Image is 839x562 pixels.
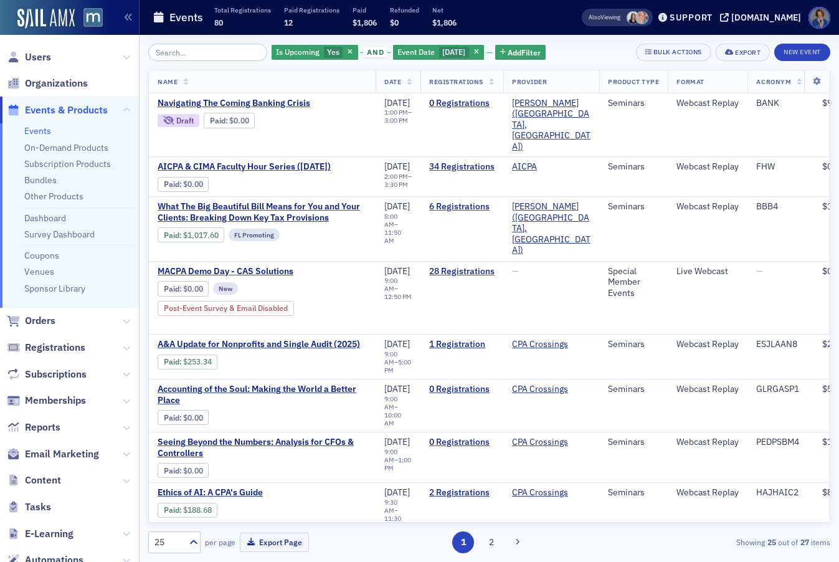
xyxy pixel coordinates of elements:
a: Bundles [24,174,57,186]
div: – [384,173,412,189]
span: $0.00 [183,413,203,422]
a: Registrations [7,341,85,355]
a: Paid [210,116,225,125]
span: Dee Sullivan [635,11,648,24]
a: CPA Crossings [512,437,568,448]
a: Orders [7,314,55,328]
div: HAJHAIC2 [756,487,805,498]
span: Werner-Rocca (Flourtown, PA) [512,201,590,256]
p: Total Registrations [214,6,271,14]
div: Seminars [608,98,659,109]
time: 8:00 AM [384,212,397,229]
span: Seeing Beyond the Numbers: Analysis for CFOs & Controllers [158,437,367,459]
time: 1:00 PM [384,108,408,117]
div: Special Member Events [608,266,659,299]
div: Seminars [608,487,659,498]
a: View Homepage [75,8,103,29]
a: Paid [164,179,179,189]
div: Webcast Replay [676,201,739,212]
div: Paid: 0 - $0 [158,463,209,478]
a: Subscription Products [24,158,111,169]
div: Paid: 1 - $25334 [158,355,217,369]
div: Paid: 0 - $0 [204,113,255,128]
span: Organizations [25,77,88,90]
time: 2:00 PM [384,172,408,181]
div: PEDPSBM4 [756,437,805,448]
div: Seminars [608,161,659,173]
a: Memberships [7,394,86,407]
span: Kelly Brown [627,11,640,24]
span: Product Type [608,77,659,86]
label: per page [205,536,235,548]
time: 9:00 AM [384,350,397,366]
a: CPA Crossings [512,339,568,350]
span: — [756,265,763,277]
span: Tasks [25,500,51,514]
span: : [164,505,183,515]
button: Export [716,44,770,61]
span: $1,806 [353,17,377,27]
strong: 25 [765,536,778,548]
a: Survey Dashboard [24,229,95,240]
a: Events & Products [7,103,108,117]
div: – [384,350,412,374]
a: AICPA [512,161,537,173]
span: E-Learning [25,527,73,541]
a: CPA Crossings [512,384,568,395]
a: 1 Registration [429,339,495,350]
div: 9/26/2025 [393,45,484,60]
div: BANK [756,98,805,109]
button: New Event [774,44,830,61]
span: Registrations [25,341,85,355]
a: Dashboard [24,212,66,224]
a: Paid [164,284,179,293]
a: Subscriptions [7,368,87,381]
div: [DOMAIN_NAME] [731,12,801,23]
button: AddFilter [495,45,546,60]
span: 80 [214,17,223,27]
button: Export Page [240,533,309,552]
div: BBB4 [756,201,805,212]
span: : [164,231,183,240]
span: [DATE] [384,487,410,498]
a: Paid [164,505,179,515]
span: Add Filter [508,47,541,58]
div: FHW [756,161,805,173]
a: Ethics of AI: A CPA's Guide [158,487,367,498]
span: Content [25,474,61,487]
a: Events [24,125,51,136]
a: Users [7,50,51,64]
a: Other Products [24,191,83,202]
div: Draft [176,117,194,124]
span: [DATE] [384,97,410,108]
a: Coupons [24,250,59,261]
p: Net [432,6,457,14]
a: What The Big Beautiful Bill Means for You and Your Clients: Breaking Down Key Tax Provisions [158,201,367,223]
span: : [164,413,183,422]
span: Reports [25,421,60,434]
span: CPA Crossings [512,487,590,498]
span: Email Marketing [25,447,99,461]
a: Email Marketing [7,447,99,461]
div: – [384,448,412,472]
button: 1 [452,531,474,553]
span: Acronym [756,77,791,86]
span: CPA Crossings [512,384,590,395]
span: Name [158,77,178,86]
span: : [164,357,183,366]
span: : [164,284,183,293]
div: Bulk Actions [653,49,702,55]
button: Bulk Actions [636,44,711,61]
img: SailAMX [17,9,75,29]
a: 0 Registrations [429,437,495,448]
div: Yes [272,45,358,60]
div: Also [589,13,600,21]
a: 2 Registrations [429,487,495,498]
span: AICPA [512,161,590,173]
span: Event Date [397,47,435,57]
img: SailAMX [83,8,103,27]
time: 5:00 PM [384,358,411,374]
p: Refunded [390,6,419,14]
strong: 27 [798,536,811,548]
